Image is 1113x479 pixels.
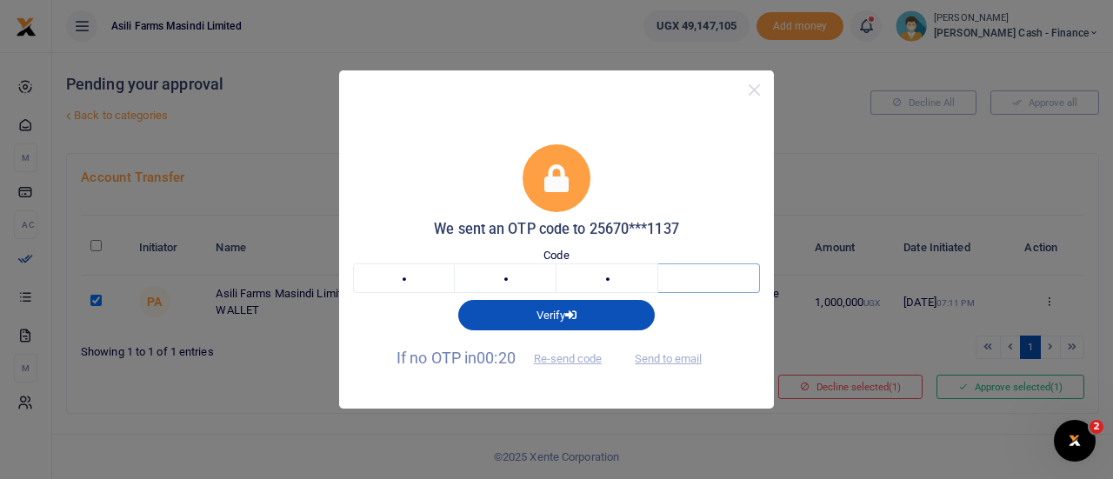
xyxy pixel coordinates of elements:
[477,349,516,367] span: 00:20
[543,247,569,264] label: Code
[353,221,760,238] h5: We sent an OTP code to 25670***1137
[742,77,767,103] button: Close
[458,300,655,329] button: Verify
[397,349,616,367] span: If no OTP in
[1090,420,1103,434] span: 2
[1054,420,1096,462] iframe: Intercom live chat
